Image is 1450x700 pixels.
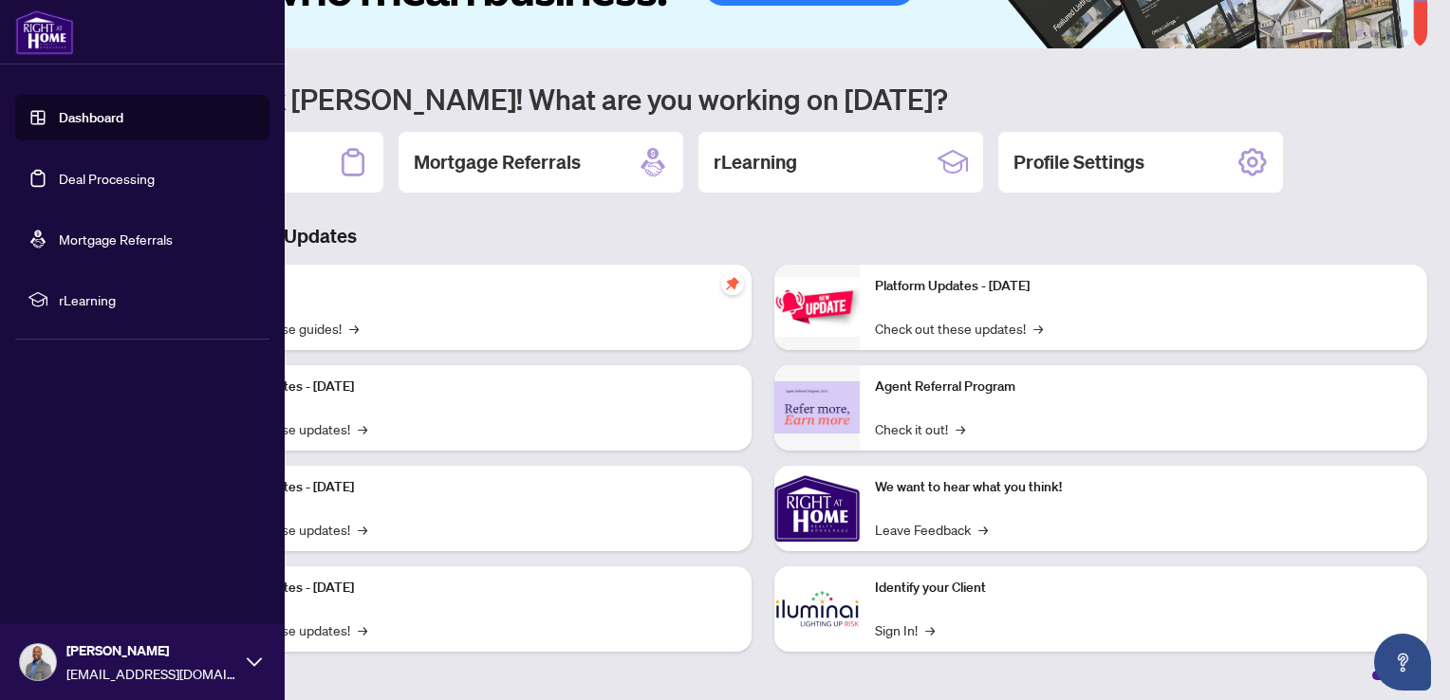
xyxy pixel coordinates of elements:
[714,149,797,175] h2: rLearning
[1355,29,1363,37] button: 3
[875,477,1412,498] p: We want to hear what you think!
[99,81,1427,117] h1: Welcome back [PERSON_NAME]! What are you working on [DATE]?
[358,519,367,540] span: →
[1370,29,1378,37] button: 4
[956,418,965,439] span: →
[875,318,1043,339] a: Check out these updates!→
[66,640,237,661] span: [PERSON_NAME]
[20,644,56,680] img: Profile Icon
[925,619,935,640] span: →
[1340,29,1348,37] button: 2
[59,289,256,310] span: rLearning
[978,519,988,540] span: →
[774,566,860,652] img: Identify your Client
[66,663,237,684] span: [EMAIL_ADDRESS][DOMAIN_NAME]
[875,519,988,540] a: Leave Feedback→
[1013,149,1144,175] h2: Profile Settings
[349,318,359,339] span: →
[59,170,155,187] a: Deal Processing
[1374,634,1431,691] button: Open asap
[358,418,367,439] span: →
[199,377,736,397] p: Platform Updates - [DATE]
[1385,29,1393,37] button: 5
[875,276,1412,297] p: Platform Updates - [DATE]
[774,381,860,433] img: Agent Referral Program
[1401,29,1408,37] button: 6
[59,109,123,126] a: Dashboard
[59,230,173,248] a: Mortgage Referrals
[199,276,736,297] p: Self-Help
[99,223,1427,249] h3: Brokerage & Industry Updates
[15,9,74,55] img: logo
[875,377,1412,397] p: Agent Referral Program
[199,578,736,599] p: Platform Updates - [DATE]
[774,277,860,337] img: Platform Updates - June 23, 2025
[414,149,581,175] h2: Mortgage Referrals
[199,477,736,498] p: Platform Updates - [DATE]
[1033,318,1043,339] span: →
[875,418,965,439] a: Check it out!→
[875,619,935,640] a: Sign In!→
[1302,29,1332,37] button: 1
[875,578,1412,599] p: Identify your Client
[721,272,744,295] span: pushpin
[774,466,860,551] img: We want to hear what you think!
[358,619,367,640] span: →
